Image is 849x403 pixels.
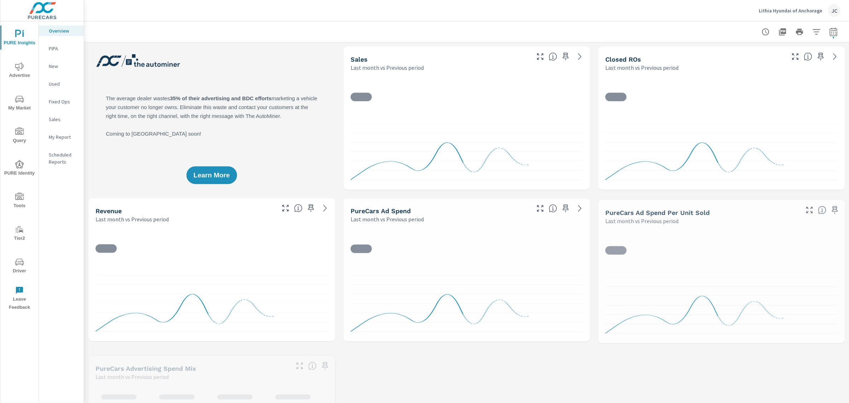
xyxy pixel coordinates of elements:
span: This table looks at how you compare to the amount of budget you spend per channel as opposed to y... [308,362,317,370]
span: Save this to your personalized report [560,51,571,62]
button: Make Fullscreen [294,360,305,371]
p: Sales [49,116,78,123]
p: Lithia Hyundai of Anchorage [759,7,822,14]
p: Fixed Ops [49,98,78,105]
a: See more details in report [574,51,585,62]
div: My Report [39,132,84,142]
span: Save this to your personalized report [305,203,317,214]
h5: PureCars Advertising Spend Mix [96,365,196,372]
h5: Sales [351,56,368,63]
p: Scheduled Reports [49,151,78,165]
span: Number of Repair Orders Closed by the selected dealership group over the selected time range. [So... [804,52,812,61]
h5: Revenue [96,207,122,215]
p: My Report [49,134,78,141]
button: Make Fullscreen [535,203,546,214]
button: "Export Report to PDF" [775,25,790,39]
button: Make Fullscreen [535,51,546,62]
div: Used [39,79,84,89]
p: Last month vs Previous period [96,373,169,381]
h5: PureCars Ad Spend Per Unit Sold [605,209,710,216]
button: Make Fullscreen [804,204,815,216]
span: Learn More [194,172,230,178]
h5: PureCars Ad Spend [351,207,411,215]
span: My Market [2,95,36,112]
span: Driver [2,258,36,275]
span: Tools [2,193,36,210]
div: PIPA [39,43,84,54]
span: Advertise [2,62,36,80]
button: Select Date Range [826,25,841,39]
a: See more details in report [829,51,841,62]
p: Last month vs Previous period [605,217,678,225]
span: Total cost of media for all PureCars channels for the selected dealership group over the selected... [549,204,557,212]
div: Scheduled Reports [39,149,84,167]
span: Average cost of advertising per each vehicle sold at the dealer over the selected date range. The... [818,206,826,214]
p: Used [49,80,78,87]
button: Make Fullscreen [790,51,801,62]
p: Last month vs Previous period [351,63,424,72]
span: Query [2,127,36,145]
button: Make Fullscreen [280,203,291,214]
button: Learn More [186,166,237,184]
div: New [39,61,84,72]
span: PURE Insights [2,30,36,47]
span: Save this to your personalized report [560,203,571,214]
span: Leave Feedback [2,286,36,312]
h5: Closed ROs [605,56,641,63]
span: Save this to your personalized report [815,51,826,62]
div: Overview [39,25,84,36]
p: Overview [49,27,78,34]
a: See more details in report [574,203,585,214]
div: Sales [39,114,84,125]
p: PIPA [49,45,78,52]
button: Apply Filters [809,25,824,39]
span: Tier2 [2,225,36,243]
div: nav menu [0,21,39,314]
button: Print Report [792,25,807,39]
div: JC [828,4,841,17]
span: Number of vehicles sold by the dealership over the selected date range. [Source: This data is sou... [549,52,557,61]
p: Last month vs Previous period [351,215,424,223]
span: Total sales revenue over the selected date range. [Source: This data is sourced from the dealer’s... [294,204,302,212]
div: Fixed Ops [39,96,84,107]
p: Last month vs Previous period [96,215,169,223]
p: Last month vs Previous period [605,63,678,72]
p: New [49,63,78,70]
span: PURE Identity [2,160,36,177]
span: Save this to your personalized report [829,204,841,216]
a: See more details in report [319,203,331,214]
span: Save this to your personalized report [319,360,331,371]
